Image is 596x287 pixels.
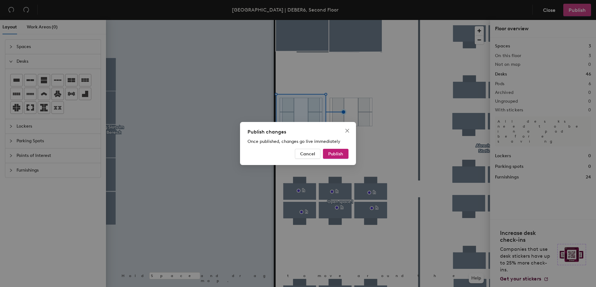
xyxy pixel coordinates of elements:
button: Cancel [295,149,320,159]
span: Close [342,128,352,133]
span: close [345,128,350,133]
span: Cancel [300,151,315,157]
span: Publish [328,151,343,157]
span: Once published, changes go live immediately [248,139,340,144]
button: Close [342,126,352,136]
button: Publish [323,149,348,159]
div: Publish changes [248,128,348,136]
